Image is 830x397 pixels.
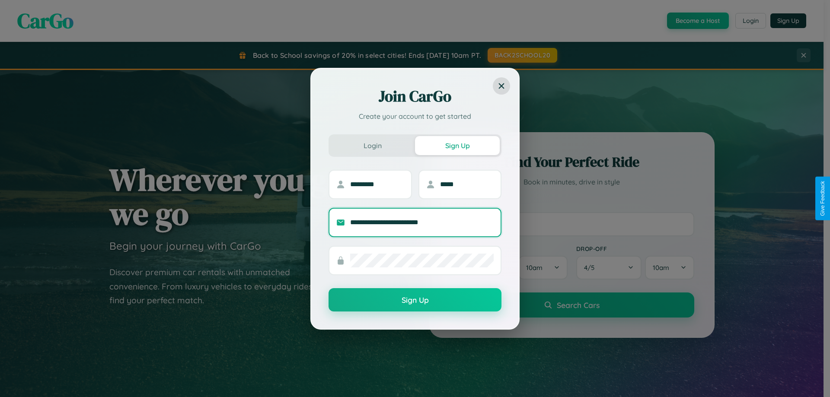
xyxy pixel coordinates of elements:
button: Sign Up [329,288,501,311]
div: Give Feedback [820,181,826,216]
p: Create your account to get started [329,111,501,121]
button: Sign Up [415,136,500,155]
button: Login [330,136,415,155]
h2: Join CarGo [329,86,501,107]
